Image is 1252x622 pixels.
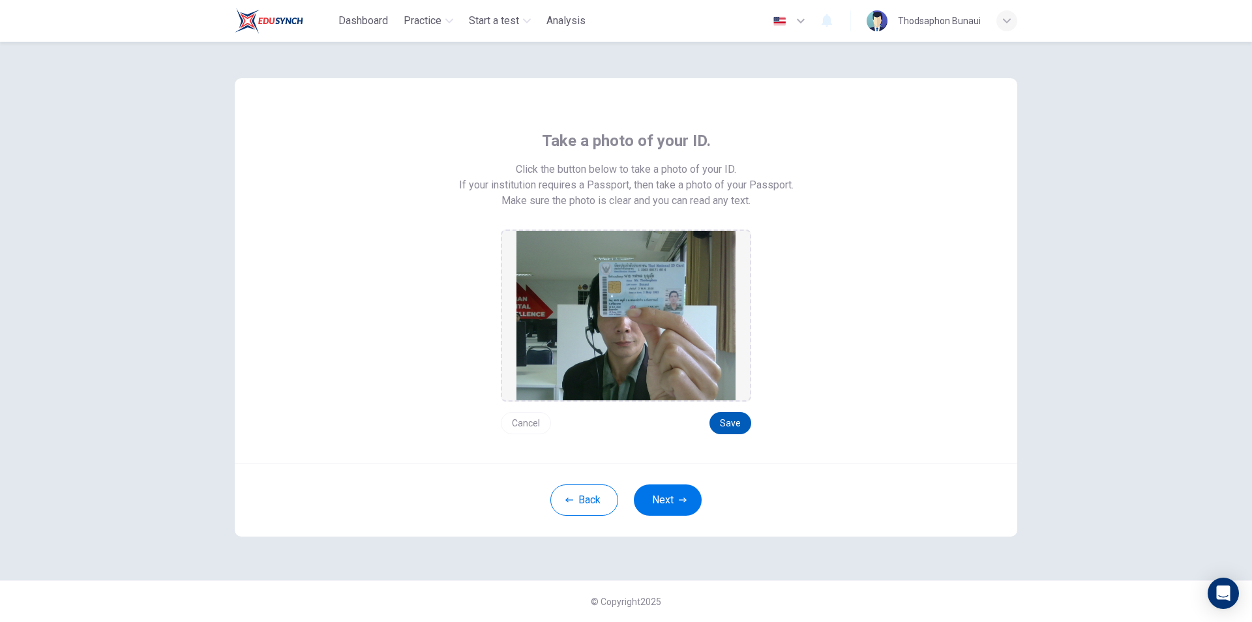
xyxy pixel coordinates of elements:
button: Save [709,412,751,434]
button: Practice [398,9,458,33]
span: © Copyright 2025 [591,597,661,607]
button: Dashboard [333,9,393,33]
span: Analysis [546,13,586,29]
div: Open Intercom Messenger [1208,578,1239,609]
button: Analysis [541,9,591,33]
span: Click the button below to take a photo of your ID. If your institution requires a Passport, then ... [459,162,794,193]
span: Make sure the photo is clear and you can read any text. [501,193,751,209]
button: Cancel [501,412,551,434]
button: Back [550,484,618,516]
div: Thodsaphon Bunaui [898,13,981,29]
span: Practice [404,13,441,29]
button: Next [634,484,702,516]
span: Start a test [469,13,519,29]
span: Dashboard [338,13,388,29]
span: Take a photo of your ID. [542,130,711,151]
img: Profile picture [867,10,887,31]
img: preview screemshot [516,231,736,400]
img: Train Test logo [235,8,303,34]
img: en [771,16,788,26]
button: Start a test [464,9,536,33]
a: Train Test logo [235,8,333,34]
